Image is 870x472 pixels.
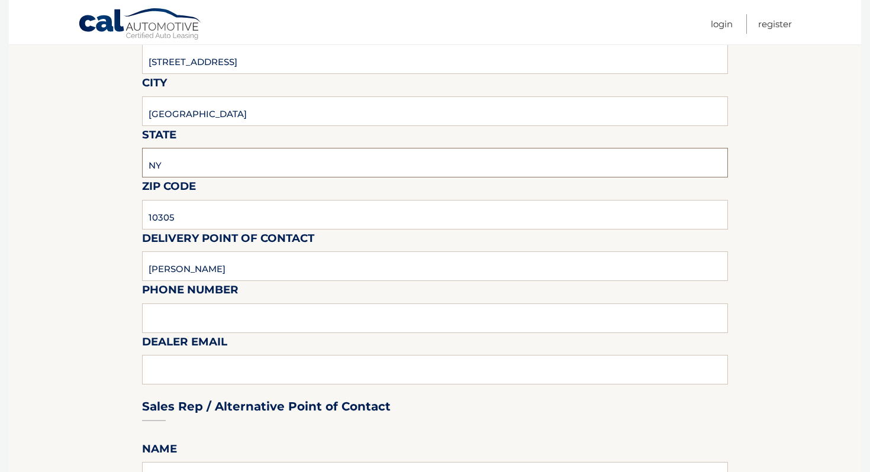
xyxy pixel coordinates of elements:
[711,14,733,34] a: Login
[142,229,314,251] label: Delivery Point of Contact
[142,74,167,96] label: City
[142,399,391,414] h3: Sales Rep / Alternative Point of Contact
[142,126,176,148] label: State
[142,440,177,462] label: Name
[142,281,239,303] label: Phone Number
[78,8,202,42] a: Cal Automotive
[758,14,792,34] a: Register
[142,333,227,355] label: Dealer Email
[142,177,196,199] label: Zip Code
